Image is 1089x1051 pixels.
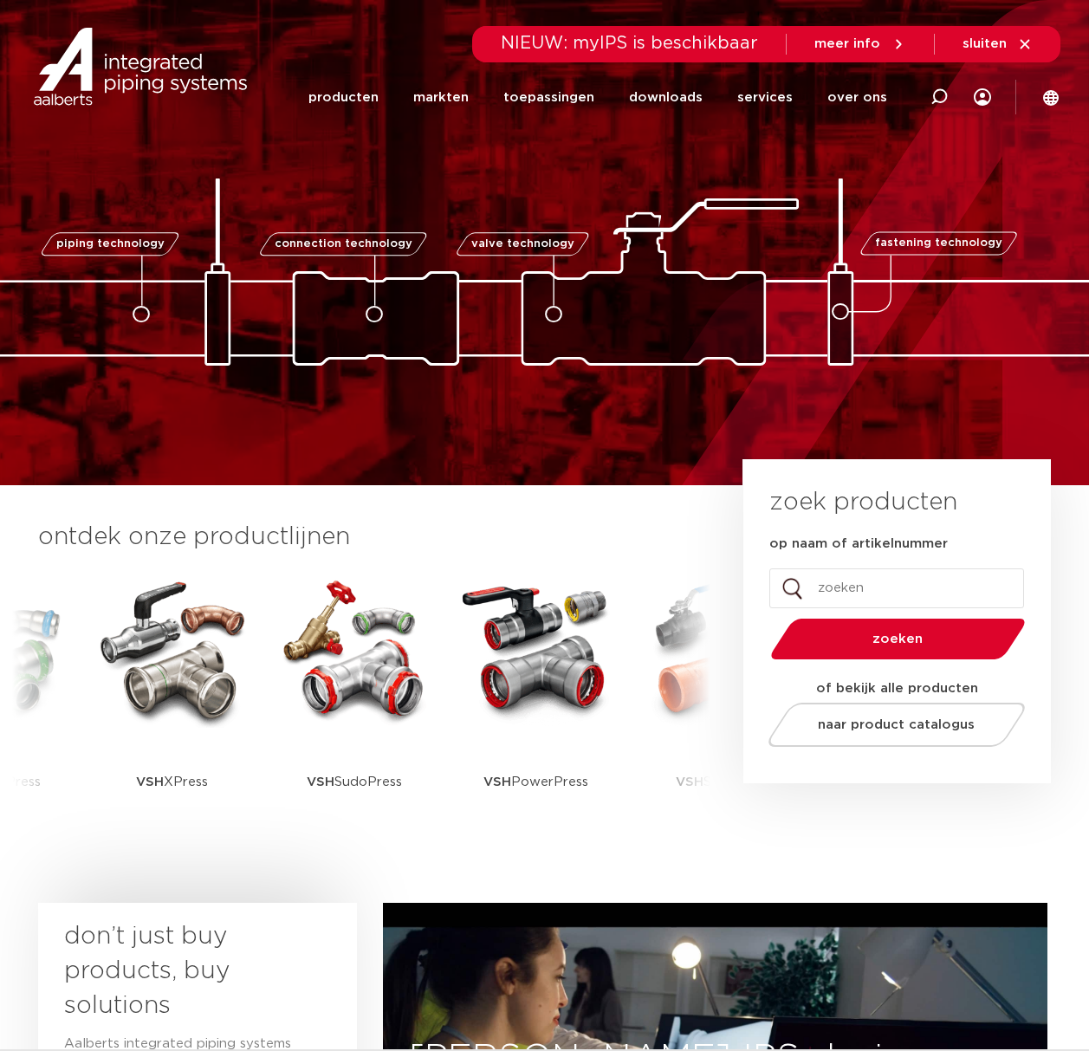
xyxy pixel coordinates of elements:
[94,572,250,836] a: VSHXPress
[56,238,165,250] span: piping technology
[64,919,300,1023] h3: don’t just buy products, buy solutions
[308,62,887,133] nav: Menu
[136,728,208,836] p: XPress
[276,572,432,836] a: VSHSudoPress
[769,485,957,520] h3: zoek producten
[814,36,906,52] a: meer info
[763,703,1029,747] a: naar product catalogus
[974,62,991,133] div: my IPS
[136,775,164,788] strong: VSH
[307,728,402,836] p: SudoPress
[307,775,334,788] strong: VSH
[458,572,614,836] a: VSHPowerPress
[763,617,1032,661] button: zoeken
[818,718,975,731] span: naar product catalogus
[274,238,412,250] span: connection technology
[827,62,887,133] a: over ons
[413,62,469,133] a: markten
[963,37,1007,50] span: sluiten
[38,520,684,555] h3: ontdek onze productlijnen
[875,238,1002,250] span: fastening technology
[815,633,981,646] span: zoeken
[769,568,1024,608] input: zoeken
[676,728,760,836] p: Shurjoint
[483,775,511,788] strong: VSH
[963,36,1033,52] a: sluiten
[816,682,978,695] strong: of bekijk alle producten
[503,62,594,133] a: toepassingen
[769,535,948,553] label: op naam of artikelnummer
[640,572,796,836] a: VSHShurjoint
[629,62,703,133] a: downloads
[737,62,793,133] a: services
[501,35,758,52] span: NIEUW: myIPS is beschikbaar
[483,728,588,836] p: PowerPress
[676,775,703,788] strong: VSH
[471,238,574,250] span: valve technology
[814,37,880,50] span: meer info
[308,62,379,133] a: producten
